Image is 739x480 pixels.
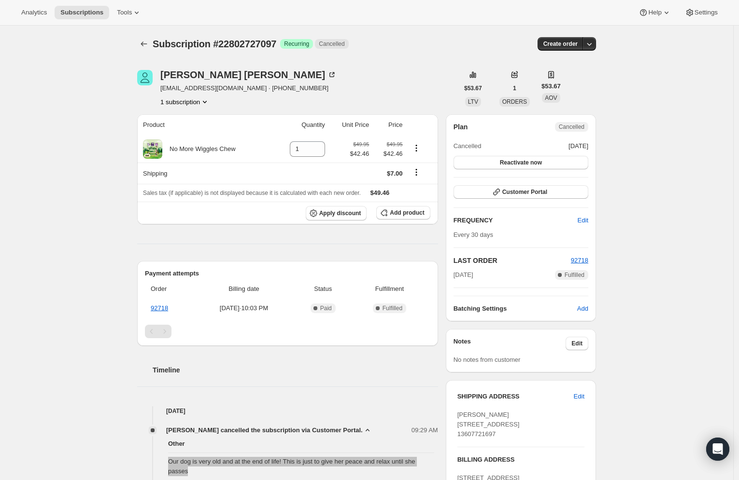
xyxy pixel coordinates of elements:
[151,304,168,312] a: 92718
[577,304,588,314] span: Add
[166,425,372,435] button: [PERSON_NAME] cancelled the subscription via Customer Portal.
[306,206,367,220] button: Apply discount
[454,304,577,314] h6: Batching Settings
[454,216,578,225] h2: FREQUENCY
[137,406,438,416] h4: [DATE]
[571,256,588,265] button: 92718
[502,98,527,105] span: ORDERS
[500,159,542,166] span: Reactivate now
[648,9,661,16] span: Help
[454,185,588,199] button: Customer Portal
[353,141,369,147] small: $49.95
[566,337,588,350] button: Edit
[454,231,493,238] span: Every 30 days
[319,40,344,48] span: Cancelled
[162,144,236,154] div: No More Wiggles Chew
[538,37,583,51] button: Create order
[153,365,438,375] h2: Timeline
[350,149,369,159] span: $42.46
[412,425,438,435] span: 09:29 AM
[376,206,430,219] button: Add product
[355,284,424,294] span: Fulfillment
[168,457,434,476] span: Our dog is very old and at the end of life! This is just to give her peace and relax until she pa...
[409,143,424,153] button: Product actions
[507,82,522,95] button: 1
[137,163,273,184] th: Shipping
[160,70,337,80] div: [PERSON_NAME] [PERSON_NAME]
[571,301,594,316] button: Add
[284,40,309,48] span: Recurring
[117,9,132,16] span: Tools
[145,269,430,278] h2: Payment attempts
[197,284,292,294] span: Billing date
[143,139,162,159] img: product img
[137,70,153,85] span: Robert Schnelle
[273,114,328,136] th: Quantity
[328,114,372,136] th: Unit Price
[145,278,194,300] th: Order
[464,84,482,92] span: $53.67
[372,114,405,136] th: Price
[574,392,584,401] span: Edit
[160,97,210,107] button: Product actions
[457,392,574,401] h3: SHIPPING ADDRESS
[454,156,588,169] button: Reactivate now
[454,337,566,350] h3: Notes
[695,9,718,16] span: Settings
[541,82,561,91] span: $53.67
[370,189,390,196] span: $49.46
[571,340,583,347] span: Edit
[457,411,520,438] span: [PERSON_NAME] [STREET_ADDRESS] 13607721697
[55,6,109,19] button: Subscriptions
[145,325,430,338] nav: Pagination
[578,216,588,225] span: Edit
[160,83,337,93] span: [EMAIL_ADDRESS][DOMAIN_NAME] · [PHONE_NUMBER]
[375,149,402,159] span: $42.46
[454,122,468,132] h2: Plan
[454,256,571,265] h2: LAST ORDER
[565,271,584,279] span: Fulfilled
[166,425,363,435] span: [PERSON_NAME] cancelled the subscription via Customer Portal.
[21,9,47,16] span: Analytics
[137,37,151,51] button: Subscriptions
[390,209,424,217] span: Add product
[502,188,547,196] span: Customer Portal
[513,84,516,92] span: 1
[111,6,147,19] button: Tools
[706,438,729,461] div: Open Intercom Messenger
[197,303,292,313] span: [DATE] · 10:03 PM
[137,114,273,136] th: Product
[297,284,349,294] span: Status
[679,6,724,19] button: Settings
[454,141,482,151] span: Cancelled
[143,190,361,196] span: Sales tax (if applicable) is not displayed because it is calculated with each new order.
[543,40,578,48] span: Create order
[559,123,584,131] span: Cancelled
[387,170,403,177] span: $7.00
[319,209,361,217] span: Apply discount
[571,257,588,264] a: 92718
[572,213,594,228] button: Edit
[409,167,424,178] button: Shipping actions
[454,356,521,363] span: No notes from customer
[153,39,276,49] span: Subscription #22802727097
[457,455,584,465] h3: BILLING ADDRESS
[458,82,488,95] button: $53.67
[468,98,478,105] span: LTV
[168,439,434,449] span: Other
[60,9,103,16] span: Subscriptions
[386,141,402,147] small: $49.95
[454,270,473,280] span: [DATE]
[320,304,332,312] span: Paid
[545,95,557,101] span: AOV
[383,304,402,312] span: Fulfilled
[15,6,53,19] button: Analytics
[568,141,588,151] span: [DATE]
[633,6,677,19] button: Help
[568,389,590,404] button: Edit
